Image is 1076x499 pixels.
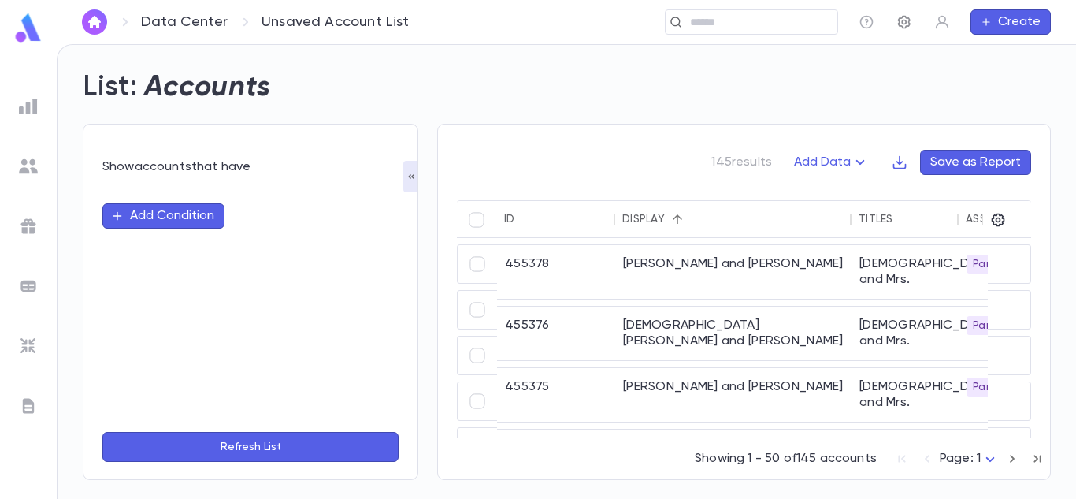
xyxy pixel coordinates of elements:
[19,397,38,415] img: letters_grey.7941b92b52307dd3b8a917253454ce1c.svg
[852,307,959,360] div: [DEMOGRAPHIC_DATA] and Mrs.
[102,159,399,175] div: Show accounts that have
[19,337,38,356] img: imports_grey.530a8a0e642e233f2baf0ef88e8c9fcb.svg
[973,319,1026,332] p: Parent
[497,307,615,360] div: 455376
[497,245,615,299] div: 455378
[102,432,399,462] button: Refresh List
[852,245,959,299] div: [DEMOGRAPHIC_DATA] and Mrs.
[102,203,224,229] button: Add Condition
[144,70,271,105] h2: Accounts
[695,451,877,467] p: Showing 1 - 50 of 145 accounts
[19,97,38,116] img: reports_grey.c525e4749d1bce6a11f5fe2a8de1b229.svg
[940,447,1000,471] div: Page: 1
[967,316,1032,335] div: Parent
[622,213,665,225] div: Display
[973,381,1026,393] p: Parent
[13,13,44,43] img: logo
[141,13,228,31] a: Data Center
[970,9,1051,35] button: Create
[497,430,615,483] div: 455434
[615,368,852,422] div: [PERSON_NAME] and [PERSON_NAME]
[19,217,38,236] img: campaigns_grey.99e729a5f7ee94e3726e6486bddda8f1.svg
[615,430,852,483] div: Atlas, [PERSON_NAME] and [PERSON_NAME] Baila
[711,155,772,170] p: 145 results
[615,307,852,360] div: [DEMOGRAPHIC_DATA][PERSON_NAME] and [PERSON_NAME]
[262,13,410,31] p: Unsaved Account List
[967,255,1032,274] div: Parent
[940,452,981,465] span: Page: 1
[515,207,540,232] button: Sort
[85,16,104,28] img: home_white.a664292cf8c1dea59945f0da9f25487c.svg
[497,368,615,422] div: 455375
[852,430,959,483] div: [DEMOGRAPHIC_DATA] and Mrs.
[859,213,893,225] div: Titles
[920,150,1031,175] button: Save as Report
[973,258,1026,270] p: Parent
[83,70,138,105] h2: List:
[967,378,1032,397] div: Parent
[19,157,38,176] img: students_grey.60c7aba0da46da39d6d829b817ac14fc.svg
[504,213,515,225] div: ID
[785,150,879,175] button: Add Data
[615,245,852,299] div: [PERSON_NAME] and [PERSON_NAME]
[665,207,690,232] button: Sort
[852,368,959,422] div: [DEMOGRAPHIC_DATA] and Mrs.
[893,207,918,232] button: Sort
[19,277,38,296] img: batches_grey.339ca447c9d9533ef1741baa751efc33.svg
